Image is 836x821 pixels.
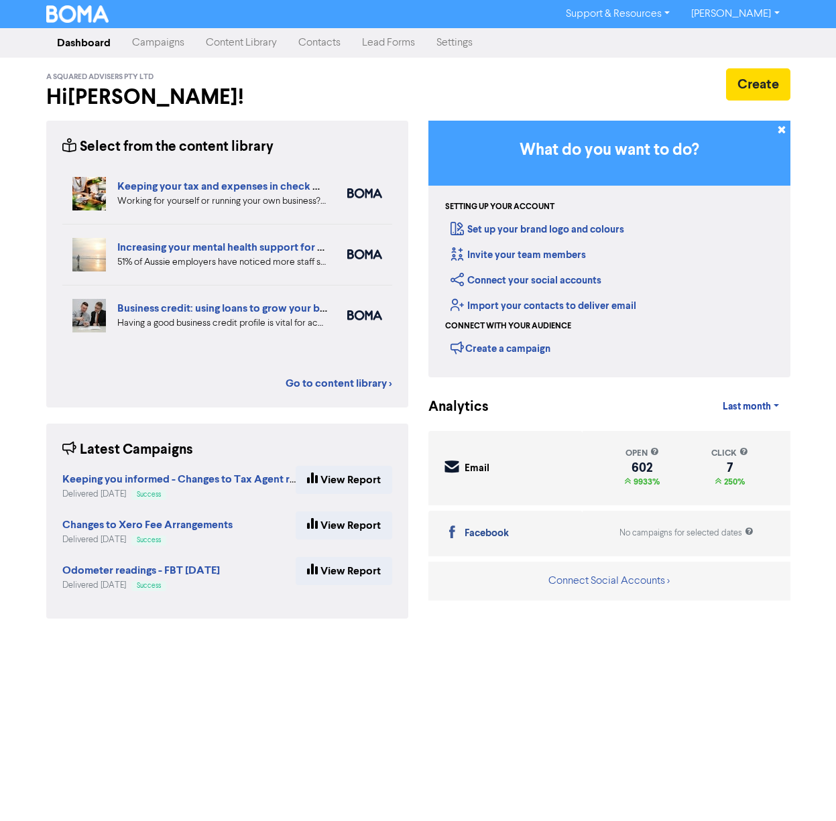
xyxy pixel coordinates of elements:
a: [PERSON_NAME] [680,3,790,25]
a: Content Library [195,29,288,56]
a: Contacts [288,29,351,56]
div: Delivered [DATE] [62,488,296,501]
span: Success [137,582,161,589]
div: Delivered [DATE] [62,533,233,546]
a: View Report [296,511,392,540]
span: A Squared Advisers Pty Ltd [46,72,154,82]
a: Settings [426,29,483,56]
div: Analytics [428,397,472,418]
a: Set up your brand logo and colours [451,223,624,236]
button: Create [726,68,790,101]
h2: Hi [PERSON_NAME] ! [46,84,408,110]
div: Getting Started in BOMA [428,121,790,377]
a: View Report [296,557,392,585]
a: Invite your team members [451,249,586,261]
div: Working for yourself or running your own business? Setup robust systems for expenses & tax requir... [117,194,327,208]
button: Connect Social Accounts > [548,572,670,590]
iframe: Chat Widget [664,676,836,821]
img: BOMA Logo [46,5,109,23]
a: Lead Forms [351,29,426,56]
span: Success [137,491,161,498]
div: Create a campaign [451,338,550,358]
a: Last month [712,393,790,420]
img: boma [347,310,382,320]
div: open [624,447,660,460]
span: Success [137,537,161,544]
div: Email [465,461,489,477]
div: Select from the content library [62,137,274,157]
div: 51% of Aussie employers have noticed more staff struggling with mental health. But very few have ... [117,255,327,269]
a: Increasing your mental health support for employees [117,241,370,254]
span: Last month [723,401,771,413]
div: Setting up your account [445,201,554,213]
strong: Odometer readings - FBT [DATE] [62,564,220,577]
span: 250% [721,477,745,487]
strong: Keeping you informed - Changes to Tax Agent requirements [62,472,351,486]
a: Support & Resources [555,3,680,25]
div: Connect with your audience [445,320,571,332]
div: Latest Campaigns [62,440,193,460]
a: Dashboard [46,29,121,56]
a: View Report [296,466,392,494]
a: Changes to Xero Fee Arrangements [62,520,233,531]
div: Facebook [465,526,509,542]
a: Go to content library > [286,375,392,391]
a: Odometer readings - FBT [DATE] [62,566,220,576]
img: boma [347,249,382,259]
div: No campaigns for selected dates [619,527,754,540]
a: Business credit: using loans to grow your business [117,302,355,315]
h3: What do you want to do? [449,141,770,160]
strong: Changes to Xero Fee Arrangements [62,518,233,531]
div: 602 [624,462,660,473]
img: boma_accounting [347,188,382,198]
div: Having a good business credit profile is vital for accessing routes to funding. We look at six di... [117,316,327,330]
a: Keeping your tax and expenses in check when you are self-employed [117,180,449,193]
a: Import your contacts to deliver email [451,300,636,312]
div: click [711,447,748,460]
a: Connect your social accounts [451,274,601,287]
div: Delivered [DATE] [62,579,220,592]
span: 9933% [631,477,660,487]
a: Campaigns [121,29,195,56]
div: 7 [711,462,748,473]
a: Keeping you informed - Changes to Tax Agent requirements [62,475,351,485]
